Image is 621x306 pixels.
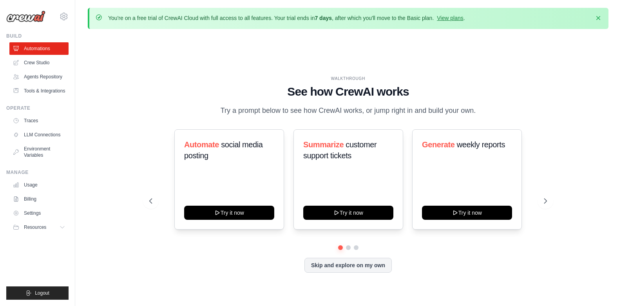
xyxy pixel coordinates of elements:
iframe: Chat Widget [582,268,621,306]
a: Usage [9,179,69,191]
span: Logout [35,290,49,296]
a: Traces [9,114,69,127]
a: Agents Repository [9,71,69,83]
a: Crew Studio [9,56,69,69]
p: Try a prompt below to see how CrewAI works, or jump right in and build your own. [217,105,480,116]
button: Try it now [184,206,274,220]
img: Logo [6,11,45,22]
a: Environment Variables [9,143,69,161]
a: Automations [9,42,69,55]
a: View plans [437,15,463,21]
a: LLM Connections [9,129,69,141]
span: social media posting [184,140,263,160]
a: Billing [9,193,69,205]
button: Try it now [422,206,512,220]
span: Automate [184,140,219,149]
strong: 7 days [315,15,332,21]
p: You're on a free trial of CrewAI Cloud with full access to all features. Your trial ends in , aft... [108,14,465,22]
a: Tools & Integrations [9,85,69,97]
button: Skip and explore on my own [304,258,392,273]
span: customer support tickets [303,140,377,160]
span: Generate [422,140,455,149]
span: weekly reports [457,140,505,149]
button: Resources [9,221,69,234]
div: Manage [6,169,69,176]
button: Logout [6,286,69,300]
a: Settings [9,207,69,219]
div: Operate [6,105,69,111]
button: Try it now [303,206,393,220]
span: Resources [24,224,46,230]
div: WALKTHROUGH [149,76,547,81]
div: Build [6,33,69,39]
h1: See how CrewAI works [149,85,547,99]
span: Summarize [303,140,344,149]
